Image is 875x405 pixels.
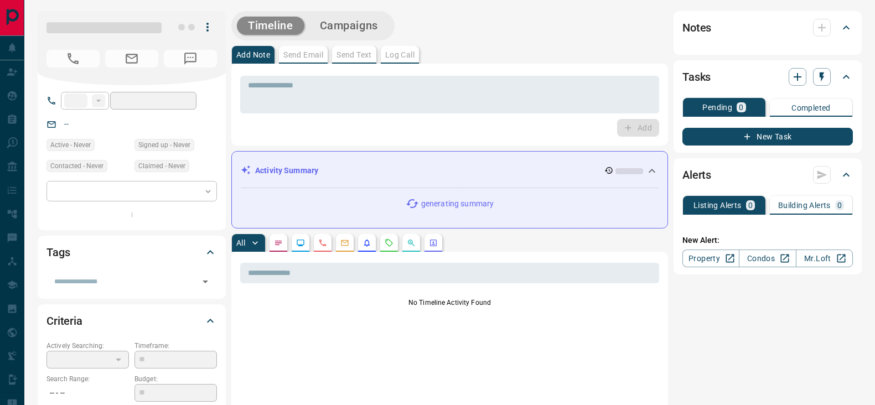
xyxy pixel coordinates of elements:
button: New Task [682,128,853,146]
a: Mr.Loft [796,250,853,267]
p: No Timeline Activity Found [240,298,659,308]
span: Contacted - Never [50,160,103,172]
svg: Requests [385,238,394,247]
p: Timeframe: [134,341,217,351]
span: Signed up - Never [138,139,190,150]
div: Alerts [682,162,853,188]
p: Pending [702,103,732,111]
p: Listing Alerts [693,201,742,209]
p: 0 [837,201,842,209]
span: Claimed - Never [138,160,185,172]
div: Tasks [682,64,853,90]
svg: Notes [274,238,283,247]
a: Condos [739,250,796,267]
button: Timeline [237,17,304,35]
p: 0 [748,201,753,209]
svg: Emails [340,238,349,247]
button: Open [198,274,213,289]
p: All [236,239,245,247]
p: Activity Summary [255,165,318,176]
button: Campaigns [309,17,389,35]
p: Budget: [134,374,217,384]
p: generating summary [421,198,494,210]
p: Search Range: [46,374,129,384]
p: New Alert: [682,235,853,246]
p: -- - -- [46,384,129,402]
p: Building Alerts [778,201,831,209]
span: No Number [164,50,217,67]
svg: Listing Alerts [363,238,371,247]
h2: Notes [682,19,711,37]
p: Actively Searching: [46,341,129,351]
h2: Tags [46,243,70,261]
p: Add Note [236,51,270,59]
a: -- [64,120,69,128]
a: Property [682,250,739,267]
div: Notes [682,14,853,41]
span: No Email [105,50,158,67]
h2: Alerts [682,166,711,184]
div: Tags [46,239,217,266]
div: Activity Summary [241,160,659,181]
span: Active - Never [50,139,91,150]
svg: Agent Actions [429,238,438,247]
h2: Tasks [682,68,711,86]
div: Criteria [46,308,217,334]
p: Completed [791,104,831,112]
span: No Number [46,50,100,67]
svg: Opportunities [407,238,416,247]
p: 0 [739,103,743,111]
svg: Calls [318,238,327,247]
svg: Lead Browsing Activity [296,238,305,247]
h2: Criteria [46,312,82,330]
